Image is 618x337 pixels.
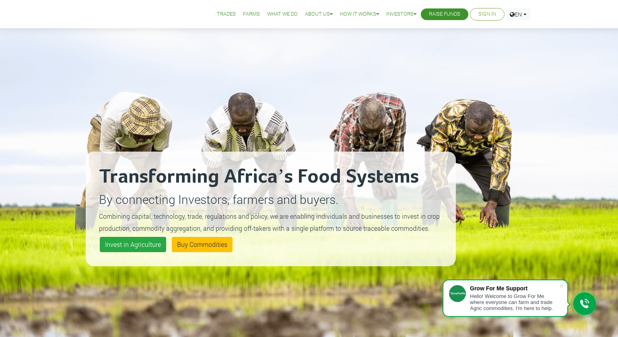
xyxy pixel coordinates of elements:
[478,10,496,18] a: Sign In
[172,237,233,252] a: Buy Commodities
[99,190,443,208] p: By connecting Investors, farmers and buyers.
[305,10,333,18] a: About Us
[340,10,379,18] a: How it Works
[100,237,166,252] a: Invest in Agriculture
[217,10,236,18] a: Trades
[243,10,260,18] a: Farms
[470,285,559,292] div: Grow For Me Support
[429,10,460,18] a: Raise Funds
[386,10,416,18] a: Investors
[506,8,530,21] a: EN
[470,293,559,311] div: Hello! Welcome to Grow For Me where everyone can farm and trade Agric commodities. I'm here to help.
[267,10,298,18] a: What We Do
[99,212,440,232] small: Combining capital, technology, trade, regulations and policy, we are enabling individuals and bus...
[99,165,443,189] h2: Transforming Africa’s Food Systems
